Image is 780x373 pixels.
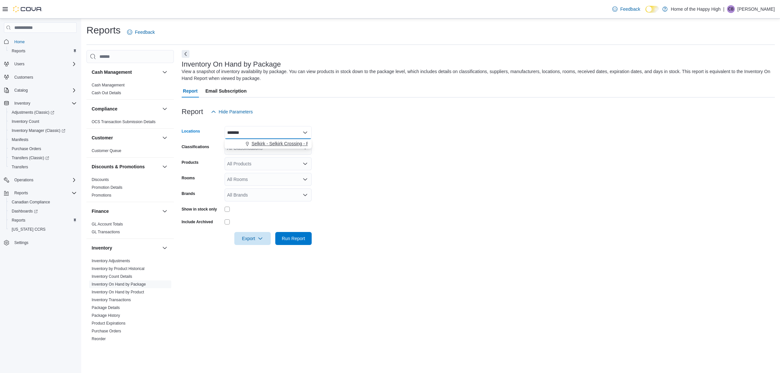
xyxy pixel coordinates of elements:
span: Customers [14,75,33,80]
a: Transfers (Classic) [9,154,52,162]
label: Brands [182,191,195,196]
input: Dark Mode [645,6,659,13]
button: Catalog [12,86,30,94]
button: Inventory [1,99,79,108]
span: Reports [12,218,25,223]
a: Purchase Orders [92,329,121,333]
div: Finance [86,220,174,238]
a: Inventory On Hand by Product [92,290,144,294]
span: Transfers (Classic) [9,154,77,162]
a: Promotion Details [92,185,123,190]
a: Reorder [92,337,106,341]
a: Customer Queue [92,148,121,153]
span: Dashboards [12,209,38,214]
span: Canadian Compliance [9,198,77,206]
span: Package Details [92,305,120,310]
button: Home [1,37,79,46]
a: GL Account Totals [92,222,123,226]
div: Christy Brown [727,5,735,13]
p: [PERSON_NAME] [737,5,775,13]
span: Feedback [135,29,155,35]
span: Cash Out Details [92,90,121,96]
span: Hide Parameters [219,109,253,115]
button: Canadian Compliance [6,198,79,207]
label: Locations [182,129,200,134]
span: Inventory Manager (Classic) [12,128,65,133]
a: Home [12,38,27,46]
span: Inventory Manager (Classic) [9,127,77,135]
a: Inventory Transactions [92,298,131,302]
span: Inventory [14,101,30,106]
span: Purchase Orders [12,146,41,151]
a: Feedback [124,26,157,39]
span: Inventory Count [12,119,39,124]
button: Inventory [161,244,169,252]
button: Compliance [92,106,160,112]
span: OCS Transaction Submission Details [92,119,156,124]
span: Operations [14,177,33,183]
span: Inventory [12,99,77,107]
a: Settings [12,239,31,247]
button: Finance [161,207,169,215]
span: Manifests [9,136,77,144]
h3: Compliance [92,106,117,112]
div: Cash Management [86,81,174,99]
button: Purchase Orders [6,144,79,153]
button: Catalog [1,86,79,95]
a: GL Transactions [92,230,120,234]
button: Users [1,59,79,69]
a: Promotions [92,193,111,198]
span: Reports [14,190,28,196]
p: | [723,5,724,13]
span: Inventory by Product Historical [92,266,145,271]
span: Purchase Orders [9,145,77,153]
button: Next [182,50,189,58]
span: GL Transactions [92,229,120,235]
button: Cash Management [92,69,160,75]
button: Open list of options [303,161,308,166]
span: Inventory On Hand by Package [92,282,146,287]
span: Home [14,39,25,45]
h3: Discounts & Promotions [92,163,145,170]
a: Inventory Count Details [92,274,132,279]
button: Reports [6,46,79,56]
button: Users [12,60,27,68]
img: Cova [13,6,42,12]
h3: Inventory [92,245,112,251]
span: Manifests [12,137,28,142]
a: Inventory Adjustments [92,259,130,263]
a: Manifests [9,136,31,144]
button: Inventory Count [6,117,79,126]
button: Reports [6,216,79,225]
div: Inventory [86,257,174,353]
button: Finance [92,208,160,214]
button: Open list of options [303,177,308,182]
span: Reorder [92,336,106,341]
button: Compliance [161,105,169,113]
label: Include Archived [182,219,213,225]
span: Email Subscription [205,84,247,97]
a: Dashboards [6,207,79,216]
h3: Inventory On Hand by Package [182,60,281,68]
h3: Finance [92,208,109,214]
h1: Reports [86,24,121,37]
button: Hide Parameters [208,105,255,118]
button: Inventory [92,245,160,251]
a: Reports [9,216,28,224]
span: Transfers (Classic) [12,155,49,161]
span: Operations [12,176,77,184]
a: OCS Transaction Submission Details [92,120,156,124]
a: Reports [9,47,28,55]
button: Discounts & Promotions [92,163,160,170]
a: [US_STATE] CCRS [9,225,48,233]
span: Catalog [14,88,28,93]
span: Catalog [12,86,77,94]
span: Reports [12,48,25,54]
a: Customers [12,73,36,81]
span: Reports [12,189,77,197]
span: Run Report [282,235,305,242]
span: Feedback [620,6,640,12]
